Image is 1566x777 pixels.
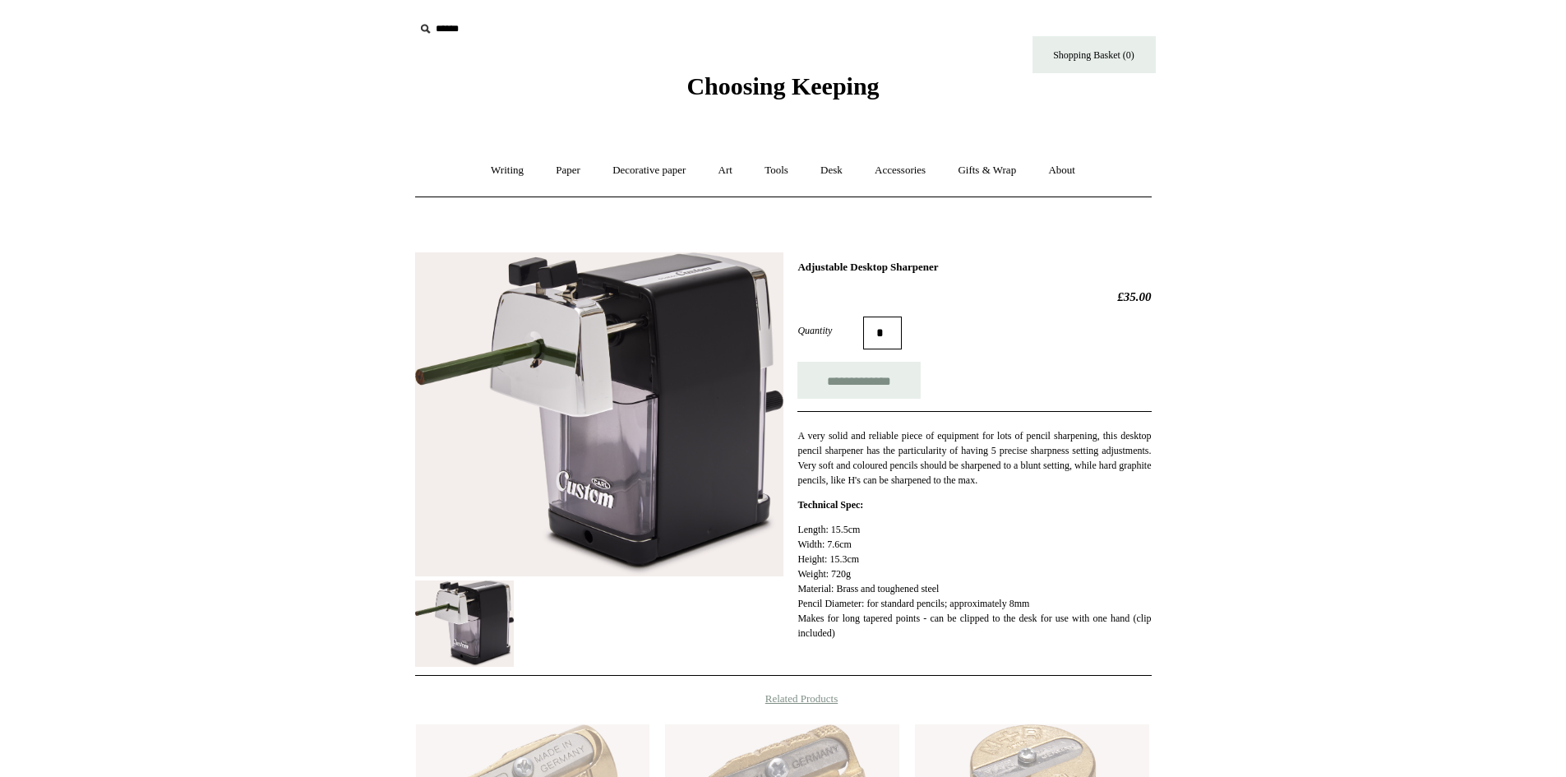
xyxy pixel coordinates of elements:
[415,252,783,576] img: Adjustable Desktop Sharpener
[686,72,879,99] span: Choosing Keeping
[1033,149,1090,192] a: About
[1032,36,1156,73] a: Shopping Basket (0)
[476,149,538,192] a: Writing
[704,149,747,192] a: Art
[797,499,863,511] strong: Technical Spec:
[415,580,514,668] img: Adjustable Desktop Sharpener
[372,692,1194,705] h4: Related Products
[797,261,1151,274] h1: Adjustable Desktop Sharpener
[598,149,700,192] a: Decorative paper
[797,289,1151,304] h2: £35.00
[686,86,879,97] a: Choosing Keeping
[806,149,857,192] a: Desk
[750,149,803,192] a: Tools
[943,149,1031,192] a: Gifts & Wrap
[797,522,1151,641] p: Length: 15.5cm Width: 7.6cm Height: 15.3cm Weight: 720g Material: Brass and toughened steel Penci...
[797,323,863,338] label: Quantity
[541,149,595,192] a: Paper
[860,149,940,192] a: Accessories
[797,428,1151,488] p: A very solid and reliable piece of equipment for lots of pencil sharpening, this desktop pencil s...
